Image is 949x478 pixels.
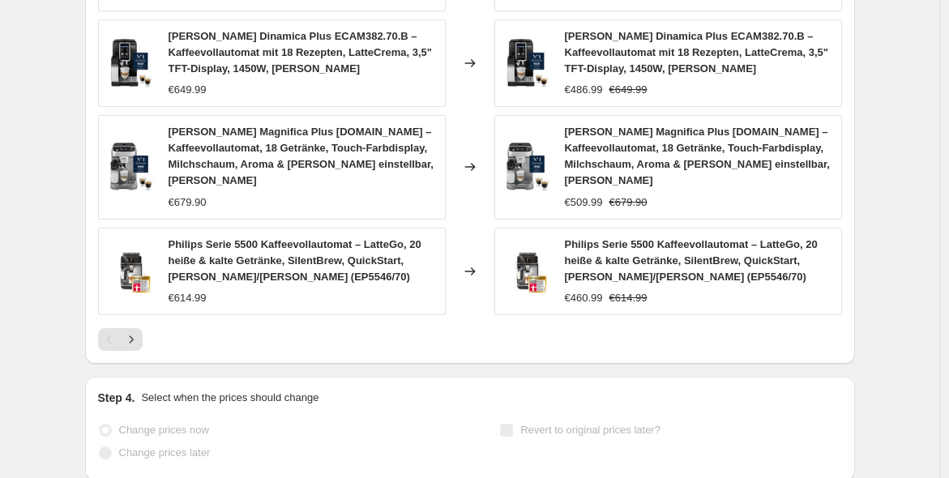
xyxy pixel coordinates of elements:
[119,446,211,459] span: Change prices later
[520,424,660,436] span: Revert to original prices later?
[565,194,603,211] div: €509.99
[169,30,432,75] span: [PERSON_NAME] Dinamica Plus ECAM382.70.B – Kaffeevollautomat mit 18 Rezepten, LatteCrema, 3,5" TF...
[98,328,143,351] nav: Pagination
[169,290,207,306] div: €614.99
[169,238,421,283] span: Philips Serie 5500 Kaffeevollautomat – LatteGo, 20 heiße & kalte Getränke, SilentBrew, QuickStart...
[565,82,603,98] div: €486.99
[503,247,552,296] img: 61Z54cWwdQL_80x.jpg
[107,247,156,296] img: 61Z54cWwdQL_80x.jpg
[609,290,648,306] strike: €614.99
[141,390,318,406] p: Select when the prices should change
[565,126,830,186] span: [PERSON_NAME] Magnifica Plus [DOMAIN_NAME] – Kaffeevollautomat, 18 Getränke, Touch-Farbdisplay, M...
[98,390,135,406] h2: Step 4.
[107,39,156,87] img: 71IF1gWj_tL_80x.jpg
[565,30,828,75] span: [PERSON_NAME] Dinamica Plus ECAM382.70.B – Kaffeevollautomat mit 18 Rezepten, LatteCrema, 3,5" TF...
[120,328,143,351] button: Next
[169,194,207,211] div: €679.90
[169,126,434,186] span: [PERSON_NAME] Magnifica Plus [DOMAIN_NAME] – Kaffeevollautomat, 18 Getränke, Touch-Farbdisplay, M...
[565,290,603,306] div: €460.99
[169,82,207,98] div: €649.99
[119,424,209,436] span: Change prices now
[503,39,552,87] img: 71IF1gWj_tL_80x.jpg
[609,82,648,98] strike: €649.99
[503,143,552,191] img: 71UckHQvRRL_80x.jpg
[609,194,648,211] strike: €679.90
[565,238,818,283] span: Philips Serie 5500 Kaffeevollautomat – LatteGo, 20 heiße & kalte Getränke, SilentBrew, QuickStart...
[107,143,156,191] img: 71UckHQvRRL_80x.jpg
